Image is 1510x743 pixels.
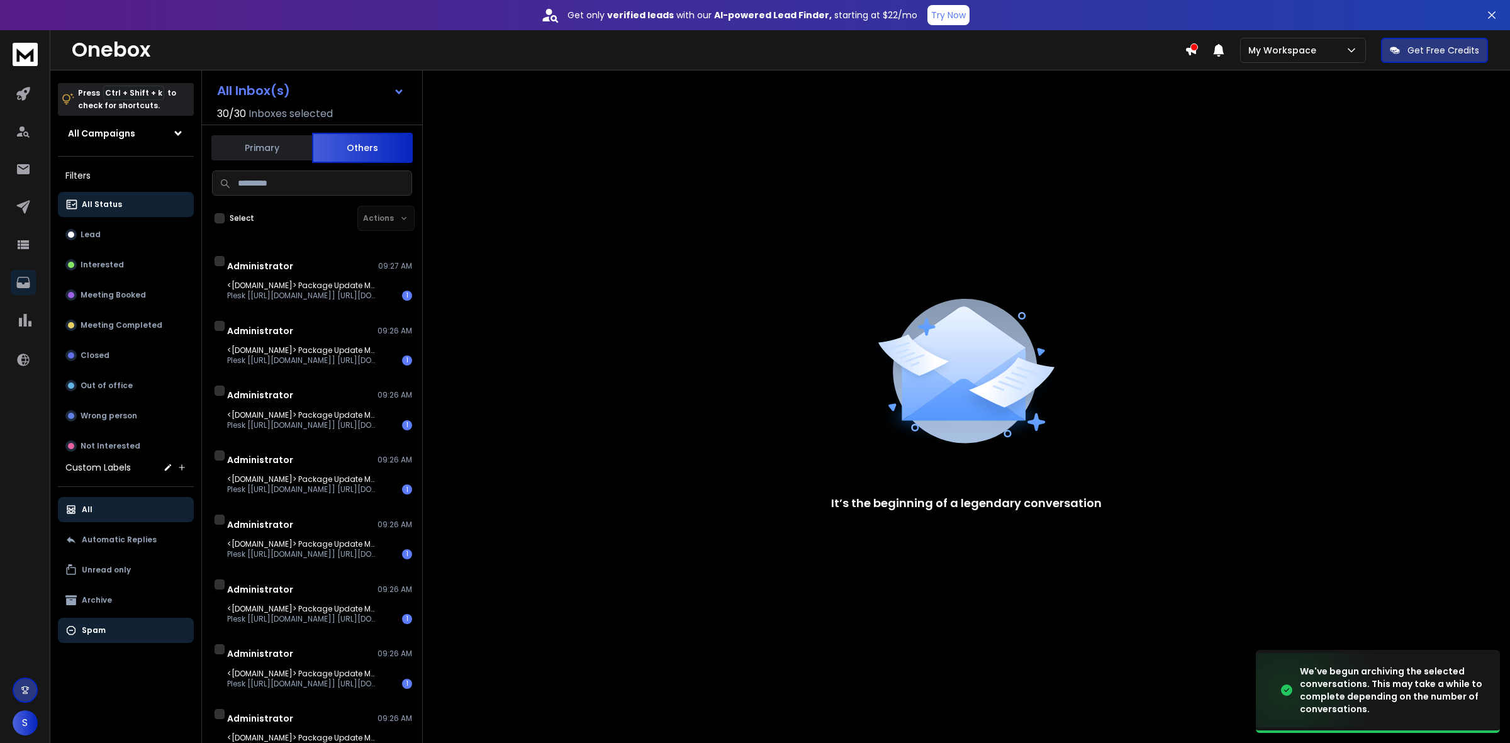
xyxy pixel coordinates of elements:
p: Closed [81,350,109,360]
button: Interested [58,252,194,277]
button: Not Interested [58,433,194,459]
div: We've begun archiving the selected conversations. This may take a while to complete depending on ... [1300,665,1485,715]
p: Spam [82,625,106,635]
p: My Workspace [1248,44,1321,57]
button: Others [312,133,413,163]
p: Meeting Booked [81,290,146,300]
button: Archive [58,588,194,613]
p: <[DOMAIN_NAME]> Package Update Manager notification [227,539,378,549]
p: <[DOMAIN_NAME]> Package Update Manager notification [227,345,378,355]
p: <[DOMAIN_NAME]> Package Update Manager notification [227,669,378,679]
button: Wrong person [58,403,194,428]
h3: Filters [58,167,194,184]
h3: Inboxes selected [249,108,333,120]
div: 1 [402,484,412,494]
p: All [82,505,92,515]
p: Lead [81,230,101,240]
p: Unread only [82,565,131,575]
button: S [13,710,38,735]
p: <[DOMAIN_NAME]> Package Update Manager notification [227,733,378,743]
p: 09:26 AM [377,649,412,659]
p: Press to check for shortcuts. [78,87,176,112]
p: <[DOMAIN_NAME]> Package Update Manager notification [227,474,378,484]
div: 1 [402,679,412,689]
p: Interested [81,260,124,270]
button: Lead [58,222,194,247]
button: Meeting Booked [58,282,194,308]
p: Plesk [[URL][DOMAIN_NAME]] [URL][DOMAIN_NAME] Hello, This is [227,484,378,494]
img: image [1256,653,1382,728]
div: 1 [402,355,412,366]
p: 09:26 AM [377,326,412,336]
h1: Administrator [227,583,293,596]
div: 1 [402,420,412,430]
p: Plesk [[URL][DOMAIN_NAME]] [URL][DOMAIN_NAME] Hello, This is [227,679,378,689]
p: Out of office [81,381,133,391]
button: Unread only [58,557,194,583]
p: Plesk [[URL][DOMAIN_NAME]] [URL][DOMAIN_NAME] Hello, This is [227,355,378,366]
button: Meeting Completed [58,313,194,338]
button: All [58,497,194,522]
p: 09:26 AM [377,390,412,400]
p: 09:26 AM [377,520,412,530]
p: It’s the beginning of a legendary conversation [831,494,1102,512]
h1: Administrator [227,712,293,725]
div: 1 [402,549,412,559]
p: <[DOMAIN_NAME]> Package Update Manager notification [227,281,378,291]
h1: Administrator [227,260,293,272]
h1: All Inbox(s) [217,84,290,97]
button: All Campaigns [58,121,194,146]
button: Get Free Credits [1381,38,1488,63]
div: 1 [402,614,412,624]
h1: All Campaigns [68,127,135,140]
h3: Custom Labels [65,461,131,474]
button: Closed [58,343,194,368]
button: Out of office [58,373,194,398]
strong: AI-powered Lead Finder, [714,9,832,21]
h1: Administrator [227,389,293,401]
p: Try Now [931,9,966,21]
button: Spam [58,618,194,643]
button: All Inbox(s) [207,78,415,103]
p: Archive [82,595,112,605]
p: Not Interested [81,441,140,451]
h1: Administrator [227,454,293,466]
button: Try Now [927,5,970,25]
button: All Status [58,192,194,217]
h1: Onebox [72,38,1185,62]
p: Get Free Credits [1407,44,1479,57]
label: Select [230,213,254,223]
strong: verified leads [607,9,674,21]
p: <[DOMAIN_NAME]> Package Update Manager notification [227,410,378,420]
p: Wrong person [81,411,137,421]
p: 09:26 AM [377,455,412,465]
p: 09:26 AM [377,584,412,595]
p: Automatic Replies [82,535,157,545]
h1: Administrator [227,325,293,337]
h1: Administrator [227,518,293,531]
h1: Administrator [227,647,293,660]
p: Plesk [[URL][DOMAIN_NAME]] [URL][DOMAIN_NAME] Hello, This is [227,420,378,430]
button: Primary [211,134,312,162]
div: 1 [402,291,412,301]
span: Ctrl + Shift + k [103,86,164,100]
p: All Status [82,199,122,209]
p: Plesk [[URL][DOMAIN_NAME]] [URL][DOMAIN_NAME] Hello, This is [227,549,378,559]
p: Meeting Completed [81,320,162,330]
button: Automatic Replies [58,527,194,552]
p: Get only with our starting at $22/mo [568,9,917,21]
p: 09:27 AM [378,261,412,271]
p: Plesk [[URL][DOMAIN_NAME]] [URL][DOMAIN_NAME] Hello, This is [227,614,378,624]
img: logo [13,43,38,66]
p: Plesk [[URL][DOMAIN_NAME]] [URL][DOMAIN_NAME] Hello, This is [227,291,378,301]
p: 09:26 AM [377,713,412,723]
p: <[DOMAIN_NAME]> Package Update Manager notification [227,604,378,614]
span: 30 / 30 [217,108,246,120]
